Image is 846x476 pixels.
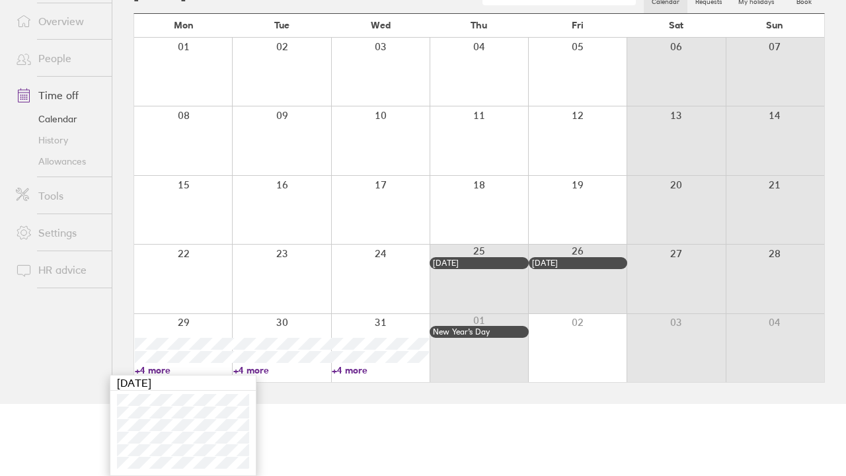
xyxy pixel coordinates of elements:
a: Allowances [5,151,112,172]
span: Wed [371,20,391,30]
a: +4 more [332,364,429,376]
a: Tools [5,182,112,209]
div: [DATE] [110,376,256,391]
a: Time off [5,82,112,108]
div: New Year’s Day [433,327,525,337]
div: [DATE] [532,258,624,268]
div: [DATE] [433,258,525,268]
span: Sat [669,20,683,30]
a: HR advice [5,257,112,283]
span: Tue [274,20,289,30]
a: Calendar [5,108,112,130]
span: Fri [572,20,584,30]
a: People [5,45,112,71]
a: Settings [5,219,112,246]
a: Overview [5,8,112,34]
span: Mon [174,20,194,30]
span: Thu [471,20,487,30]
a: +4 more [233,364,330,376]
a: +4 more [135,364,232,376]
span: Sun [766,20,783,30]
a: History [5,130,112,151]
